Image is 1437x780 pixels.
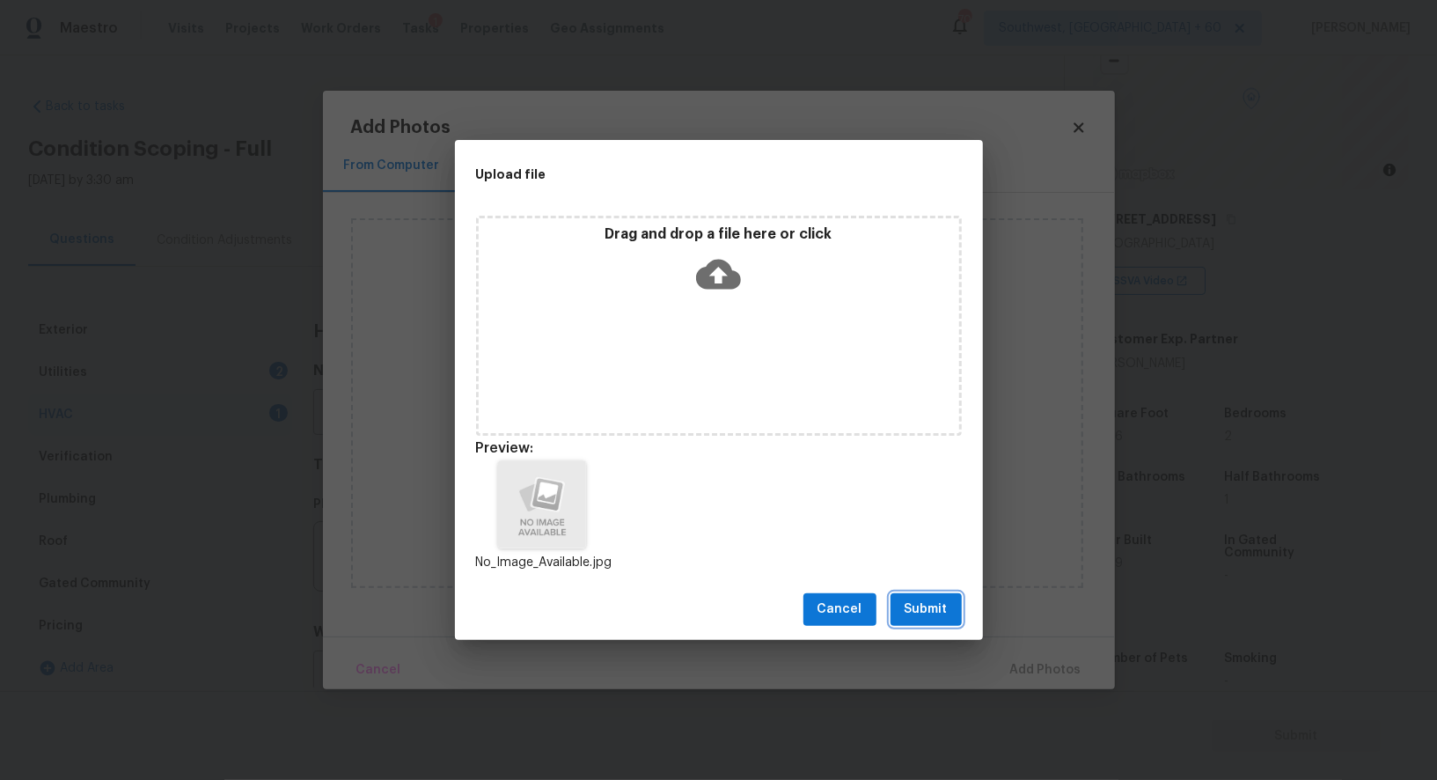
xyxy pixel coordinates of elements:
span: Submit [905,599,948,621]
span: Cancel [817,599,862,621]
img: Z [498,460,586,548]
p: No_Image_Available.jpg [476,554,610,572]
h2: Upload file [476,165,883,184]
p: Drag and drop a file here or click [479,225,959,244]
button: Cancel [803,593,876,626]
button: Submit [891,593,962,626]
